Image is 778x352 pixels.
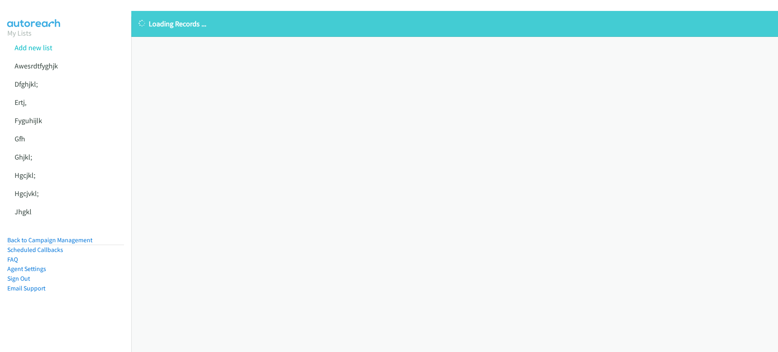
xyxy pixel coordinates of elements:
a: Jhgkl [15,207,32,216]
a: Email Support [7,284,45,292]
a: Add new list [15,43,52,52]
a: My Lists [7,28,32,38]
a: Scheduled Callbacks [7,246,63,254]
a: Dfghjkl; [15,79,38,89]
a: Gfh [15,134,25,143]
a: Back to Campaign Management [7,236,92,244]
p: Loading Records ... [139,18,771,29]
a: Sign Out [7,275,30,282]
a: Awesrdtfyghjk [15,61,58,70]
a: FAQ [7,256,18,263]
a: Hgcjkl; [15,171,35,180]
a: Ghjkl; [15,152,32,162]
a: Fyguhijlk [15,116,42,125]
a: Hgcjvkl; [15,189,38,198]
a: Ertj, [15,98,26,107]
a: Agent Settings [7,265,46,273]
